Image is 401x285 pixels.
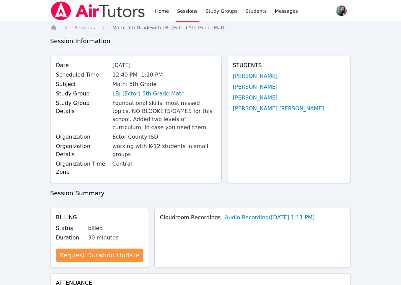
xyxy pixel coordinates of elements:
[112,90,184,98] a: LBJ (Ector) 5th Grade Math
[56,249,143,262] a: Request Duration Update
[56,61,109,69] label: Date
[160,213,221,222] label: Cloudroom Recordings
[56,90,109,98] label: Study Group
[112,61,216,69] div: [DATE]
[56,99,109,115] label: Study Group Details
[233,105,324,113] a: [PERSON_NAME] [PERSON_NAME]
[112,71,216,79] div: 12:40 PM - 1:10 PM
[74,25,95,30] span: Sessions
[50,189,351,198] h3: Session Summary
[233,83,278,91] a: [PERSON_NAME]
[56,142,109,159] label: Organization Details
[225,213,315,222] a: Audio Recording([DATE] 1:11 PM)
[112,142,216,159] div: working with K-12 students in small groups
[56,160,109,176] label: Organization Time Zone
[56,224,84,232] label: Status
[50,36,351,46] h3: Session Information
[275,8,298,15] span: Messages
[112,133,216,141] div: Ector County ISD
[56,71,109,79] label: Scheduled Time
[233,61,345,69] h4: Students
[233,94,278,102] a: [PERSON_NAME]
[74,24,95,31] a: Sessions
[56,234,84,242] label: Duration
[56,213,143,222] h4: Billing
[112,160,216,168] div: Central
[112,80,216,88] div: Math: 5th Grade
[56,133,109,141] label: Organization
[112,99,216,132] div: Foundational skills, most missed topics. NO BLOOKETS/GAMES for this school. Added two levels of c...
[50,24,351,31] nav: Breadcrumb
[233,72,278,80] a: [PERSON_NAME]
[88,234,143,242] div: 30 minutes
[50,1,146,20] img: Air Tutors
[112,24,225,31] a: Math: 5th Gradewith LBJ (Ector) 5th Grade Math
[88,224,143,232] div: billed
[112,25,225,30] span: Math: 5th Grade with LBJ (Ector) 5th Grade Math
[56,80,109,88] label: Subject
